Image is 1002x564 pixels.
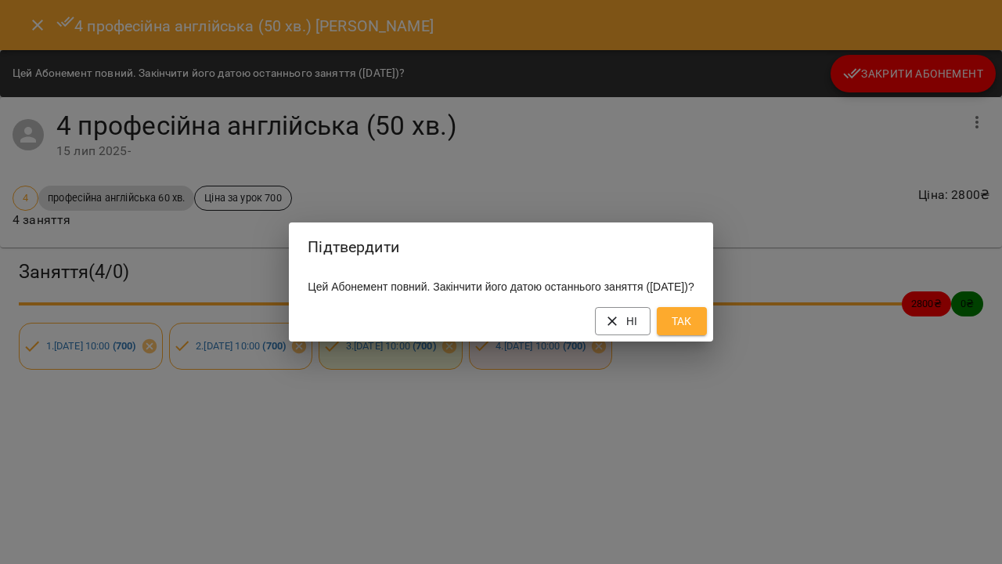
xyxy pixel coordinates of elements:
[669,312,694,331] span: Так
[595,307,651,335] button: Ні
[657,307,707,335] button: Так
[308,235,694,259] h2: Підтвердити
[607,312,638,331] span: Ні
[289,273,712,301] div: Цей Абонемент повний. Закінчити його датою останнього заняття ([DATE])?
